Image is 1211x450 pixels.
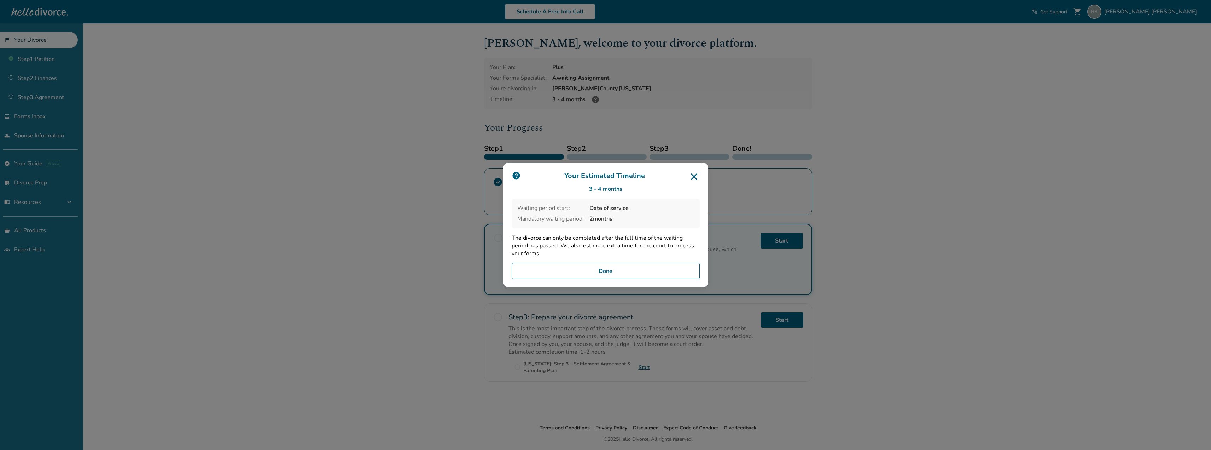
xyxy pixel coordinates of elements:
span: Mandatory waiting period: [517,215,584,223]
p: The divorce can only be completed after the full time of the waiting period has passed. We also e... [512,234,700,257]
img: icon [512,171,521,180]
div: 3 - 4 months [512,185,700,193]
button: Done [512,263,700,279]
span: 2 months [589,215,694,223]
span: Date of service [589,204,694,212]
h3: Your Estimated Timeline [512,171,700,182]
iframe: Chat Widget [1176,416,1211,450]
span: Waiting period start: [517,204,584,212]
